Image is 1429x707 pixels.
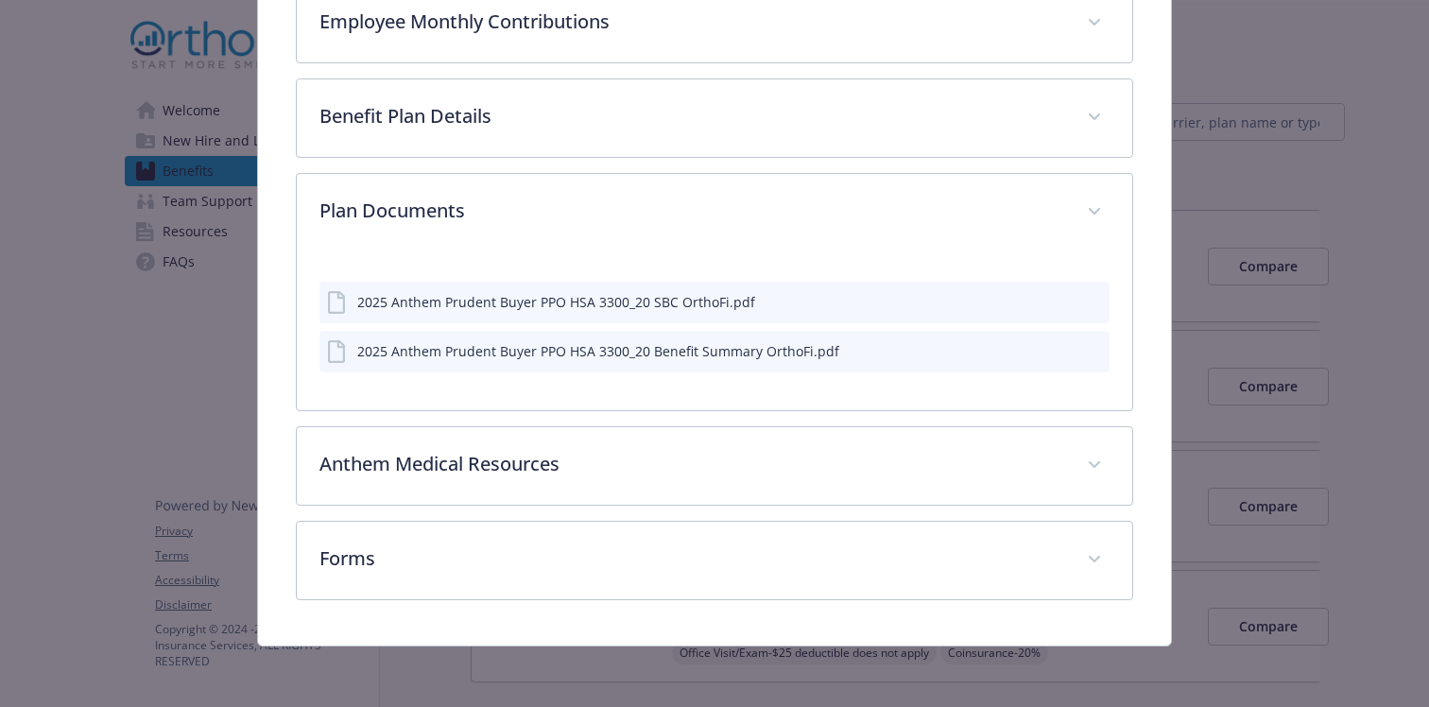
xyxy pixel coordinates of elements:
button: preview file [1085,341,1102,361]
p: Anthem Medical Resources [319,450,1064,478]
p: Benefit Plan Details [319,102,1064,130]
div: 2025 Anthem Prudent Buyer PPO HSA 3300_20 SBC OrthoFi.pdf [357,292,755,312]
p: Forms [319,544,1064,573]
p: Plan Documents [319,197,1064,225]
div: Forms [297,522,1132,599]
div: Plan Documents [297,174,1132,251]
div: Anthem Medical Resources [297,427,1132,505]
button: preview file [1085,292,1102,312]
div: Plan Documents [297,251,1132,410]
p: Employee Monthly Contributions [319,8,1064,36]
div: 2025 Anthem Prudent Buyer PPO HSA 3300_20 Benefit Summary OrthoFi.pdf [357,341,839,361]
div: Benefit Plan Details [297,79,1132,157]
button: download file [1055,292,1070,312]
button: download file [1055,341,1070,361]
